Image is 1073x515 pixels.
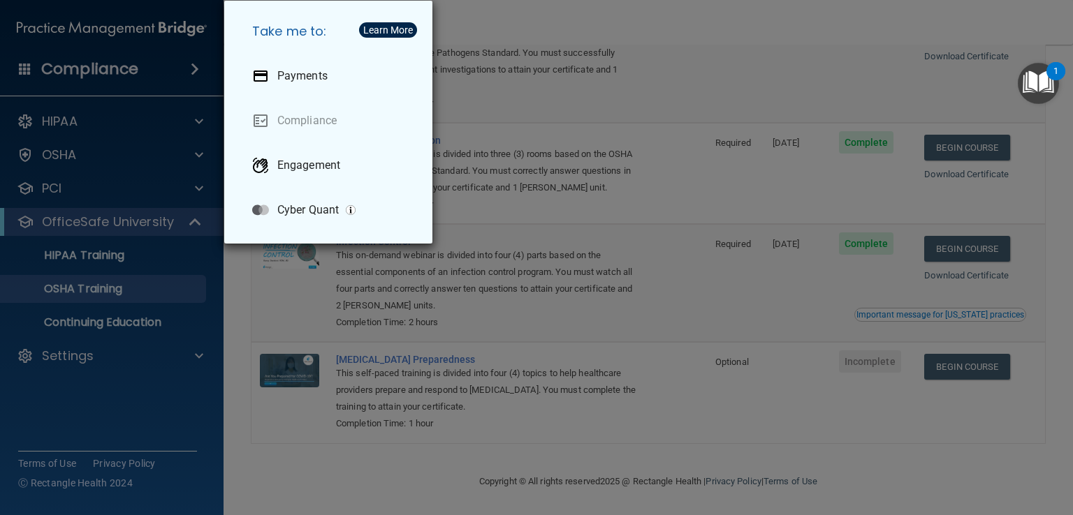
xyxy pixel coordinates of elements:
[277,69,328,83] p: Payments
[1018,63,1059,104] button: Open Resource Center, 1 new notification
[277,203,339,217] p: Cyber Quant
[359,22,417,38] button: Learn More
[277,158,340,172] p: Engagement
[363,25,413,35] div: Learn More
[241,12,421,51] h5: Take me to:
[241,57,421,96] a: Payments
[241,191,421,230] a: Cyber Quant
[241,101,421,140] a: Compliance
[1053,71,1058,89] div: 1
[241,146,421,185] a: Engagement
